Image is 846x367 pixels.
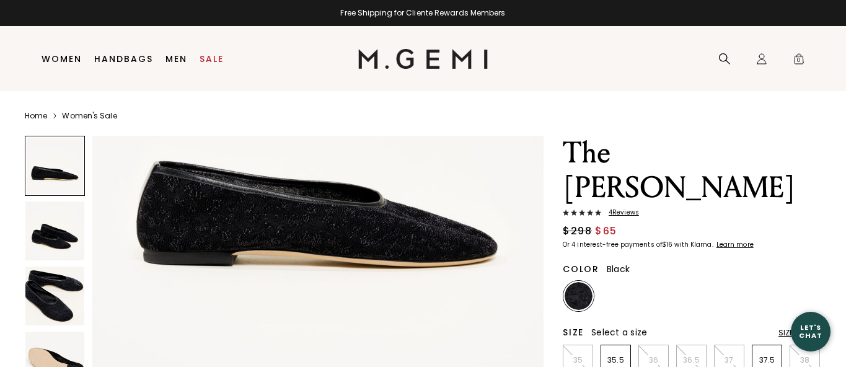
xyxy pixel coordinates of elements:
p: 35.5 [601,355,630,365]
a: Women's Sale [62,111,117,121]
div: Let's Chat [791,324,831,339]
p: 37.5 [752,355,782,365]
div: Size Chart [778,328,821,338]
a: Handbags [94,54,153,64]
h1: The [PERSON_NAME] [563,136,821,205]
a: Men [165,54,187,64]
a: Learn more [715,241,754,249]
span: 0 [793,55,805,68]
h2: Size [563,327,584,337]
klarna-placement-style-cta: Learn more [716,240,754,249]
klarna-placement-style-body: Or 4 interest-free payments of [563,240,662,249]
img: M.Gemi [358,49,488,69]
p: 37 [715,355,744,365]
p: 36.5 [677,355,706,365]
h2: Color [563,264,599,274]
img: The Regina [25,267,84,325]
p: 36 [639,355,668,365]
a: Women [42,54,82,64]
a: 4Reviews [563,209,821,219]
img: Black [565,282,593,310]
span: 4 Review s [601,209,639,216]
a: Home [25,111,47,121]
p: 38 [790,355,819,365]
a: Sale [200,54,224,64]
span: Black [607,263,630,275]
span: Select a size [591,326,647,338]
img: The Regina [25,201,84,260]
span: $298 [563,224,592,239]
klarna-placement-style-body: with Klarna [674,240,715,249]
klarna-placement-style-amount: $16 [662,240,672,249]
span: $65 [595,224,617,239]
p: 35 [563,355,593,365]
